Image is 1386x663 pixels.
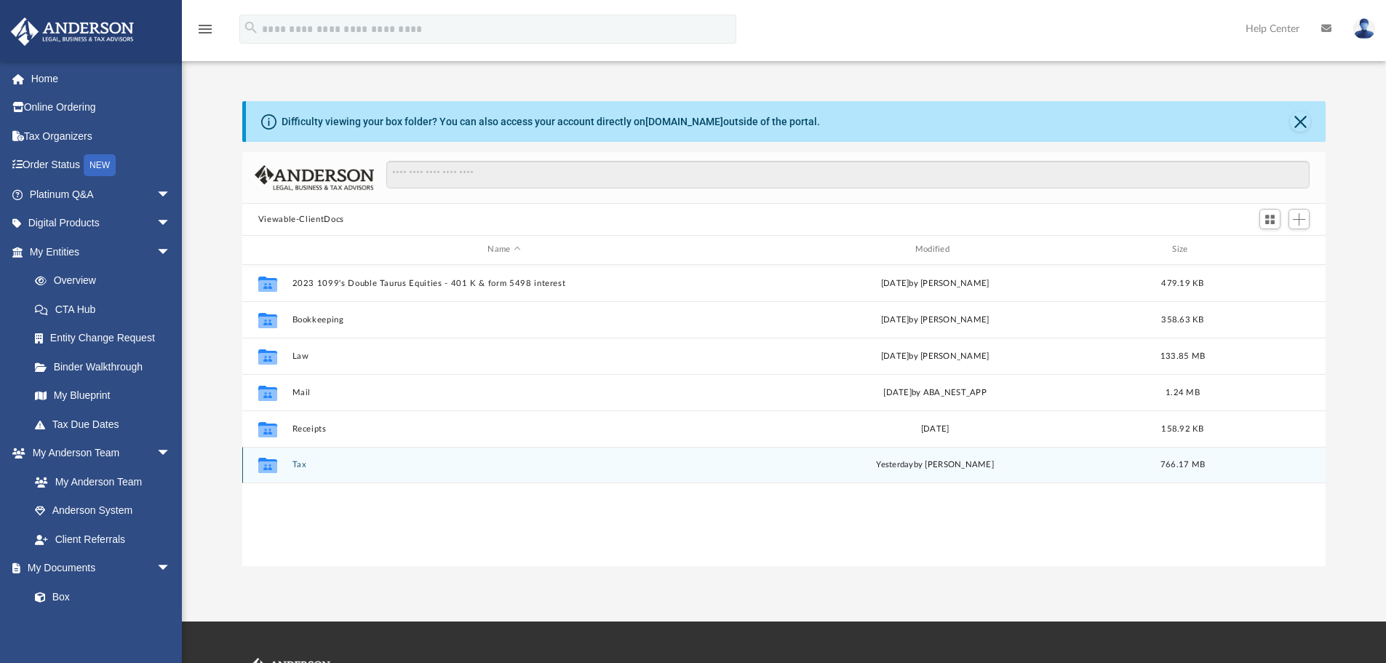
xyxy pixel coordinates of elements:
a: Order StatusNEW [10,151,193,180]
a: Platinum Q&Aarrow_drop_down [10,180,193,209]
a: Binder Walkthrough [20,352,193,381]
input: Search files and folders [386,161,1310,188]
div: Size [1153,243,1211,256]
a: Entity Change Request [20,324,193,353]
div: grid [242,265,1326,566]
div: id [249,243,285,256]
span: 479.19 KB [1161,279,1203,287]
button: 2023 1099's Double Taurus Equities - 401 K & form 5498 interest [292,279,716,288]
button: Receipts [292,424,716,434]
div: [DATE] by [PERSON_NAME] [722,277,1147,290]
div: [DATE] by [PERSON_NAME] [722,349,1147,362]
a: Digital Productsarrow_drop_down [10,209,193,238]
i: menu [196,20,214,38]
a: Anderson System [20,496,186,525]
a: Overview [20,266,193,295]
a: Client Referrals [20,525,186,554]
a: My Documentsarrow_drop_down [10,554,186,583]
img: User Pic [1353,18,1375,39]
button: Bookkeeping [292,315,716,325]
a: My Anderson Team [20,467,178,496]
span: 358.63 KB [1161,315,1203,323]
a: menu [196,28,214,38]
div: [DATE] [722,422,1147,435]
div: by [PERSON_NAME] [722,458,1147,472]
button: Add [1289,209,1310,229]
span: arrow_drop_down [156,180,186,210]
button: Tax [292,460,716,469]
img: Anderson Advisors Platinum Portal [7,17,138,46]
button: Mail [292,388,716,397]
div: Difficulty viewing your box folder? You can also access your account directly on outside of the p... [282,114,820,130]
button: Switch to Grid View [1259,209,1281,229]
span: 133.85 MB [1160,352,1205,360]
a: Tax Organizers [10,122,193,151]
div: id [1218,243,1320,256]
a: My Blueprint [20,381,186,410]
a: CTA Hub [20,295,193,324]
div: NEW [84,154,116,176]
div: Modified [722,243,1147,256]
button: Viewable-ClientDocs [258,213,344,226]
a: Home [10,64,193,93]
button: Close [1290,111,1310,132]
div: Name [291,243,716,256]
span: arrow_drop_down [156,209,186,239]
a: Box [20,582,178,611]
a: My Anderson Teamarrow_drop_down [10,439,186,468]
span: 1.24 MB [1166,388,1200,396]
a: [DOMAIN_NAME] [645,116,723,127]
i: search [243,20,259,36]
a: My Entitiesarrow_drop_down [10,237,193,266]
span: yesterday [876,461,913,469]
button: Law [292,352,716,361]
div: [DATE] by [PERSON_NAME] [722,313,1147,326]
a: Meeting Minutes [20,611,186,640]
span: 766.17 MB [1160,461,1205,469]
span: arrow_drop_down [156,237,186,267]
span: 158.92 KB [1161,424,1203,432]
span: arrow_drop_down [156,554,186,584]
span: arrow_drop_down [156,439,186,469]
a: Online Ordering [10,93,193,122]
a: Tax Due Dates [20,410,193,439]
div: [DATE] by ABA_NEST_APP [722,386,1147,399]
